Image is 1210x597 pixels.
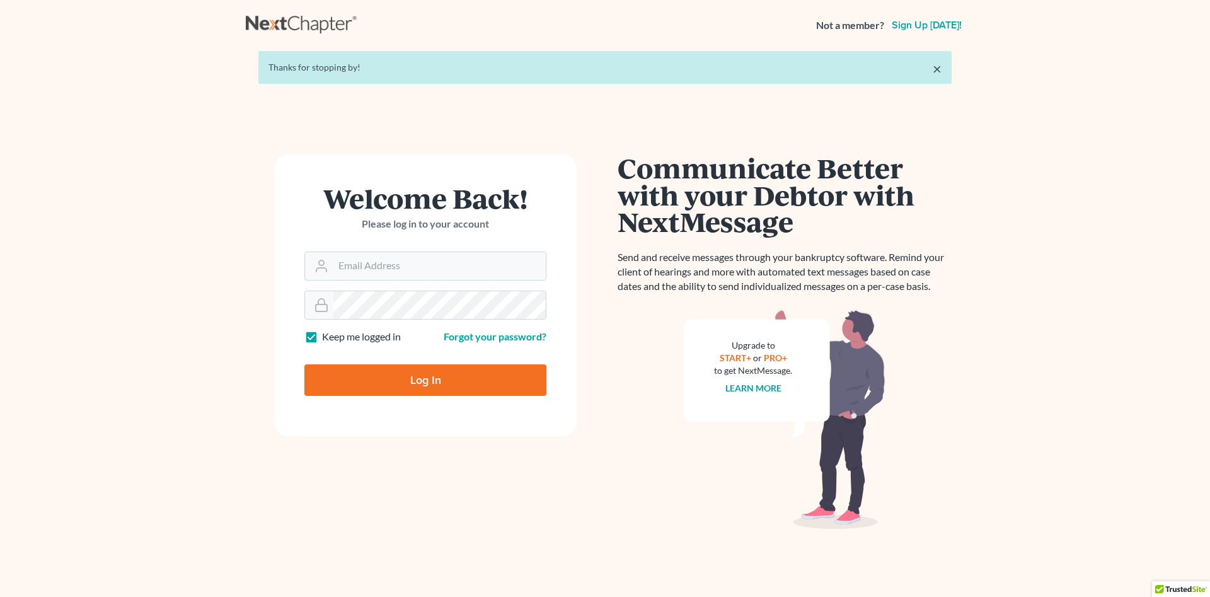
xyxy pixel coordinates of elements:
strong: Not a member? [816,18,884,33]
div: Upgrade to [714,339,792,352]
h1: Welcome Back! [304,185,546,212]
div: Thanks for stopping by! [268,61,942,74]
div: to get NextMessage. [714,364,792,377]
a: PRO+ [764,352,787,363]
img: nextmessage_bg-59042aed3d76b12b5cd301f8e5b87938c9018125f34e5fa2b7a6b67550977c72.svg [684,309,885,530]
span: or [753,352,762,363]
a: × [933,61,942,76]
h1: Communicate Better with your Debtor with NextMessage [618,154,952,235]
a: Forgot your password? [444,330,546,342]
input: Log In [304,364,546,396]
a: START+ [720,352,751,363]
p: Please log in to your account [304,217,546,231]
p: Send and receive messages through your bankruptcy software. Remind your client of hearings and mo... [618,250,952,294]
input: Email Address [333,252,546,280]
a: Sign up [DATE]! [889,20,964,30]
label: Keep me logged in [322,330,401,344]
a: Learn more [725,383,781,393]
